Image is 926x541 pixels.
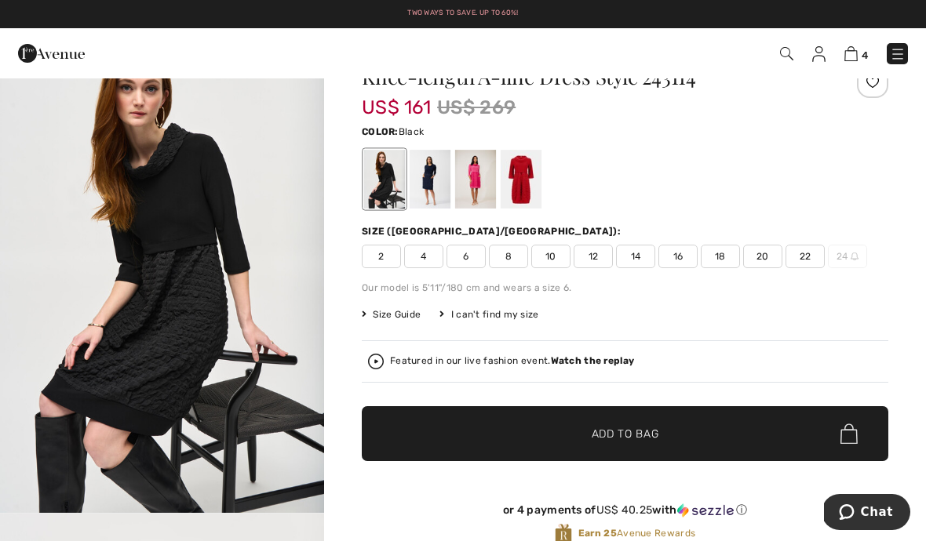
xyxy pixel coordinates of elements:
span: 4 [862,49,868,61]
span: 12 [574,245,613,268]
span: 22 [786,245,825,268]
span: US$ 161 [362,81,431,118]
div: Our model is 5'11"/180 cm and wears a size 6. [362,281,888,295]
span: US$ 40.25 [596,503,653,517]
img: 1ère Avenue [18,38,85,69]
img: Bag.svg [840,423,858,444]
div: Size ([GEOGRAPHIC_DATA]/[GEOGRAPHIC_DATA]): [362,224,624,238]
strong: Watch the replay [551,355,635,366]
img: Watch the replay [368,354,384,369]
div: Geranium [455,150,496,209]
span: Size Guide [362,307,421,321]
span: Color: [362,126,399,137]
a: Two ways to save. Up to 60%! [407,9,518,16]
span: 18 [701,245,740,268]
img: Sezzle [677,503,734,517]
a: 1ère Avenue [18,45,85,60]
div: or 4 payments of with [362,503,888,517]
span: 2 [362,245,401,268]
strong: Earn 25 [578,528,617,539]
span: 4 [404,245,443,268]
span: Black [399,126,425,137]
h1: Knee-length A-line Dress Style 243114 [362,67,800,87]
span: Avenue Rewards [578,526,695,540]
button: Add to Bag [362,406,888,461]
span: US$ 269 [437,93,516,122]
div: Midnight Blue [410,150,450,209]
span: 14 [616,245,655,268]
div: Radiant red [501,150,541,209]
div: or 4 payments ofUS$ 40.25withSezzle Click to learn more about Sezzle [362,503,888,523]
img: Shopping Bag [844,46,858,61]
img: ring-m.svg [851,252,859,260]
div: Featured in our live fashion event. [390,356,634,366]
img: My Info [812,46,826,62]
span: 8 [489,245,528,268]
span: 24 [828,245,867,268]
span: 10 [531,245,571,268]
img: Search [780,47,793,60]
img: Menu [890,46,906,62]
a: 4 [844,44,868,63]
span: Add to Bag [592,426,659,442]
div: Black [364,150,405,209]
div: I can't find my size [439,307,538,321]
span: 20 [743,245,782,268]
span: 6 [447,245,486,268]
iframe: Opens a widget where you can chat to one of our agents [824,494,910,533]
span: 16 [658,245,698,268]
